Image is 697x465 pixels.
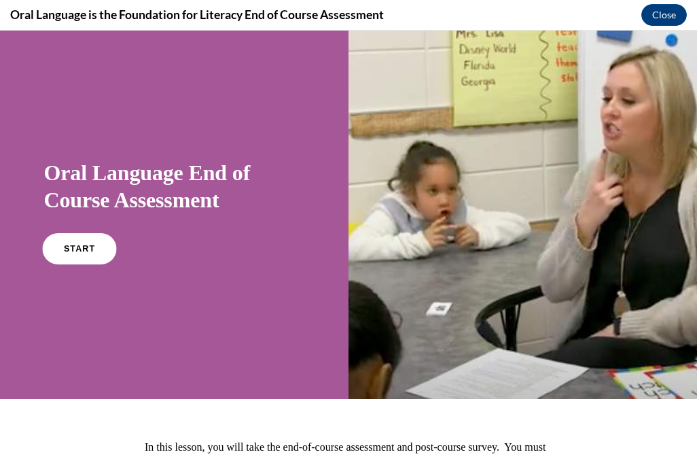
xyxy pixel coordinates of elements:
[641,4,687,26] button: Close
[42,203,116,234] a: START
[44,128,305,183] h1: Oral Language End of Course Assessment
[10,6,384,23] h4: Oral Language is the Foundation for Literacy End of Course Assessment
[145,405,552,450] p: In this lesson, you will take the end-of-course assessment and post-course survey. You must score...
[63,213,94,224] span: START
